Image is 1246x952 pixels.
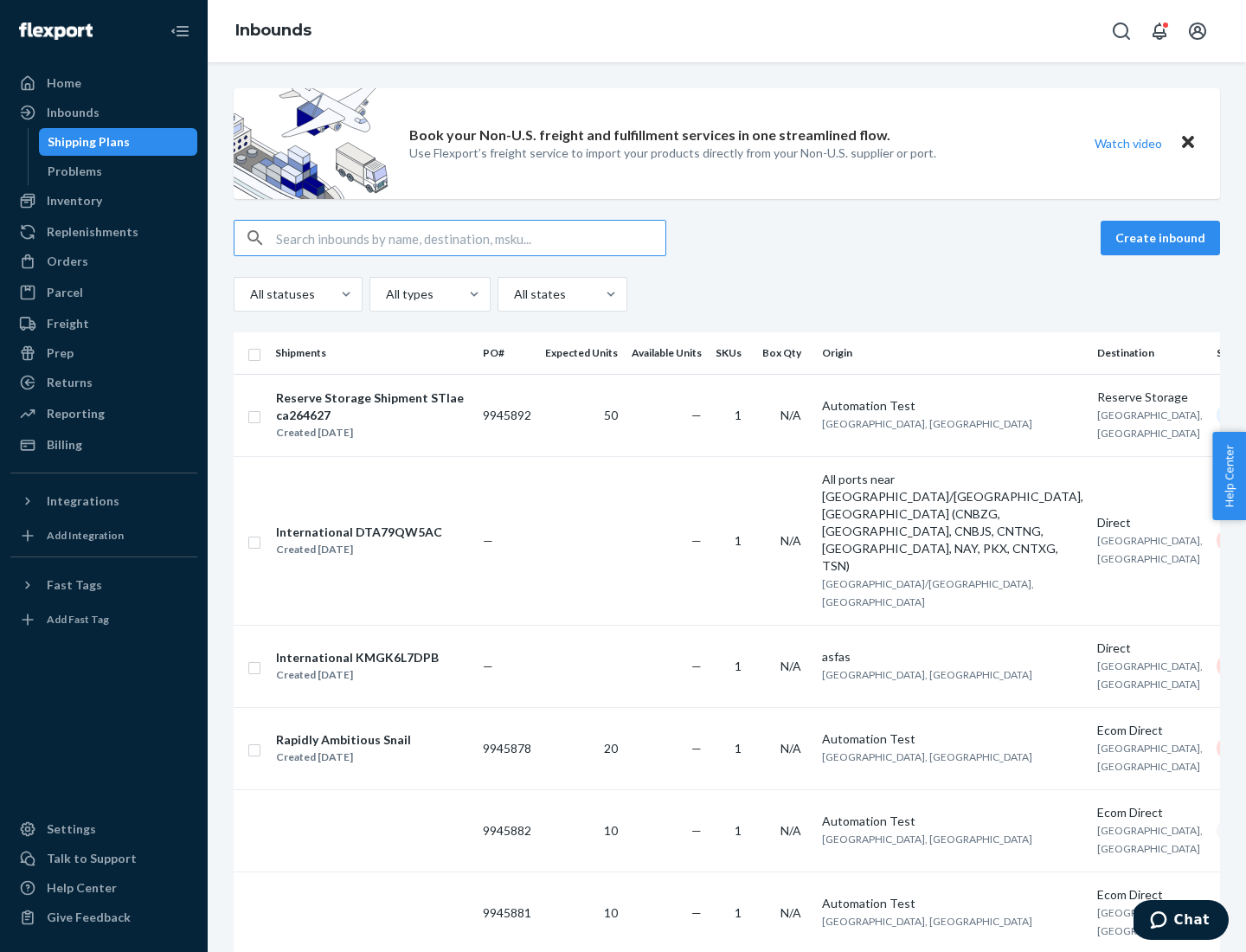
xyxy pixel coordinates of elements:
a: Shipping Plans [39,128,198,156]
a: Settings [10,815,197,843]
span: 20 [604,741,618,756]
input: All types [384,286,386,303]
button: Open Search Box [1104,14,1139,48]
a: Inbounds [235,21,311,40]
div: Billing [47,436,82,453]
a: Freight [10,310,197,338]
div: Integrations [47,492,119,510]
div: Automation Test [822,730,1083,748]
div: Give Feedback [47,909,131,926]
th: Origin [815,332,1090,374]
div: Direct [1097,514,1203,531]
div: Created [DATE] [276,666,439,684]
span: — [691,659,702,673]
div: Direct [1097,640,1203,657]
div: Inventory [47,192,102,209]
span: [GEOGRAPHIC_DATA], [GEOGRAPHIC_DATA] [822,833,1032,846]
p: Book your Non-U.S. freight and fulfillment services in one streamlined flow. [409,125,890,145]
div: Rapidly Ambitious Snail [276,731,411,749]
a: Reporting [10,400,197,428]
input: All statuses [248,286,250,303]
span: — [483,659,493,673]
th: Shipments [268,332,476,374]
td: 9945882 [476,789,538,872]
span: 10 [604,905,618,920]
button: Integrations [10,487,197,515]
span: — [691,533,702,548]
span: [GEOGRAPHIC_DATA]/[GEOGRAPHIC_DATA], [GEOGRAPHIC_DATA] [822,577,1034,608]
span: [GEOGRAPHIC_DATA], [GEOGRAPHIC_DATA] [822,668,1032,681]
a: Add Integration [10,522,197,550]
div: Problems [48,163,102,180]
div: Orders [47,253,88,270]
div: Help Center [47,879,117,897]
span: — [691,741,702,756]
div: Freight [47,315,89,332]
a: Problems [39,158,198,185]
span: N/A [780,823,801,838]
a: Replenishments [10,218,197,246]
span: [GEOGRAPHIC_DATA], [GEOGRAPHIC_DATA] [1097,659,1203,691]
div: Talk to Support [47,850,137,867]
span: 10 [604,823,618,838]
div: Automation Test [822,895,1083,912]
a: Inbounds [10,99,197,126]
button: Open notifications [1142,14,1177,48]
div: Ecom Direct [1097,886,1203,904]
span: [GEOGRAPHIC_DATA], [GEOGRAPHIC_DATA] [1097,824,1203,855]
a: Parcel [10,279,197,306]
th: PO# [476,332,538,374]
button: Talk to Support [10,845,197,872]
th: Expected Units [538,332,625,374]
div: asfas [822,648,1083,666]
span: — [691,905,702,920]
th: SKUs [709,332,755,374]
div: Reserve Storage [1097,389,1203,406]
span: [GEOGRAPHIC_DATA], [GEOGRAPHIC_DATA] [1097,534,1203,565]
div: International DTA79QW5AC [276,524,442,541]
ol: breadcrumbs [222,6,325,56]
a: Help Center [10,874,197,902]
span: N/A [780,533,801,548]
div: Replenishments [47,223,138,241]
input: All states [512,286,514,303]
span: 1 [735,741,742,756]
button: Open account menu [1180,14,1215,48]
div: Inbounds [47,104,100,121]
div: Reserve Storage Shipment STIaeca264627 [276,389,468,424]
a: Prep [10,339,197,367]
span: [GEOGRAPHIC_DATA], [GEOGRAPHIC_DATA] [822,915,1032,928]
span: 1 [735,823,742,838]
span: N/A [780,905,801,920]
button: Close [1177,131,1199,156]
div: Reporting [47,405,105,422]
div: Automation Test [822,397,1083,415]
span: 1 [735,905,742,920]
button: Create inbound [1101,221,1220,255]
a: Orders [10,248,197,275]
img: Flexport logo [19,23,93,40]
div: International KMGK6L7DPB [276,649,439,666]
th: Box Qty [755,332,815,374]
div: Prep [47,344,74,362]
button: Give Feedback [10,904,197,931]
span: N/A [780,659,801,673]
button: Help Center [1212,432,1246,520]
span: [GEOGRAPHIC_DATA], [GEOGRAPHIC_DATA] [1097,742,1203,773]
span: 1 [735,659,742,673]
a: Home [10,69,197,97]
div: Parcel [47,284,83,301]
div: Fast Tags [47,576,102,594]
a: Billing [10,431,197,459]
span: [GEOGRAPHIC_DATA], [GEOGRAPHIC_DATA] [822,417,1032,430]
div: Ecom Direct [1097,804,1203,821]
div: Add Fast Tag [47,612,109,627]
span: [GEOGRAPHIC_DATA], [GEOGRAPHIC_DATA] [1097,408,1203,440]
a: Returns [10,369,197,396]
div: Ecom Direct [1097,722,1203,739]
span: — [691,408,702,422]
div: Returns [47,374,93,391]
input: Search inbounds by name, destination, msku... [276,221,665,255]
div: All ports near [GEOGRAPHIC_DATA]/[GEOGRAPHIC_DATA], [GEOGRAPHIC_DATA] (CNBZG, [GEOGRAPHIC_DATA], ... [822,471,1083,575]
button: Fast Tags [10,571,197,599]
